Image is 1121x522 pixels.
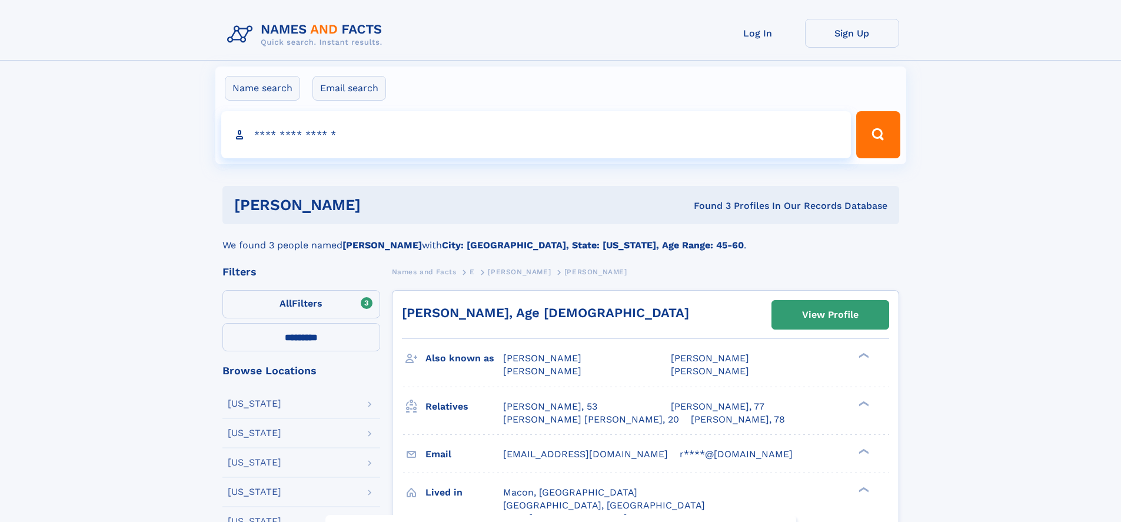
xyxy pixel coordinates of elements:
[691,413,785,426] a: [PERSON_NAME], 78
[280,298,292,309] span: All
[856,486,870,493] div: ❯
[392,264,457,279] a: Names and Facts
[222,267,380,277] div: Filters
[802,301,859,328] div: View Profile
[671,400,764,413] a: [PERSON_NAME], 77
[488,264,551,279] a: [PERSON_NAME]
[527,200,887,212] div: Found 3 Profiles In Our Records Database
[805,19,899,48] a: Sign Up
[856,111,900,158] button: Search Button
[470,268,475,276] span: E
[856,352,870,360] div: ❯
[671,353,749,364] span: [PERSON_NAME]
[564,268,627,276] span: [PERSON_NAME]
[425,397,503,417] h3: Relatives
[503,353,581,364] span: [PERSON_NAME]
[425,483,503,503] h3: Lived in
[221,111,851,158] input: search input
[234,198,527,212] h1: [PERSON_NAME]
[222,19,392,51] img: Logo Names and Facts
[488,268,551,276] span: [PERSON_NAME]
[503,400,597,413] a: [PERSON_NAME], 53
[228,399,281,408] div: [US_STATE]
[222,224,899,252] div: We found 3 people named with .
[503,413,679,426] a: [PERSON_NAME] [PERSON_NAME], 20
[470,264,475,279] a: E
[503,487,637,498] span: Macon, [GEOGRAPHIC_DATA]
[228,458,281,467] div: [US_STATE]
[671,365,749,377] span: [PERSON_NAME]
[425,444,503,464] h3: Email
[772,301,889,329] a: View Profile
[342,240,422,251] b: [PERSON_NAME]
[222,290,380,318] label: Filters
[503,500,705,511] span: [GEOGRAPHIC_DATA], [GEOGRAPHIC_DATA]
[225,76,300,101] label: Name search
[312,76,386,101] label: Email search
[228,428,281,438] div: [US_STATE]
[503,365,581,377] span: [PERSON_NAME]
[711,19,805,48] a: Log In
[402,305,689,320] a: [PERSON_NAME], Age [DEMOGRAPHIC_DATA]
[856,400,870,407] div: ❯
[222,365,380,376] div: Browse Locations
[442,240,744,251] b: City: [GEOGRAPHIC_DATA], State: [US_STATE], Age Range: 45-60
[425,348,503,368] h3: Also known as
[503,448,668,460] span: [EMAIL_ADDRESS][DOMAIN_NAME]
[856,447,870,455] div: ❯
[228,487,281,497] div: [US_STATE]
